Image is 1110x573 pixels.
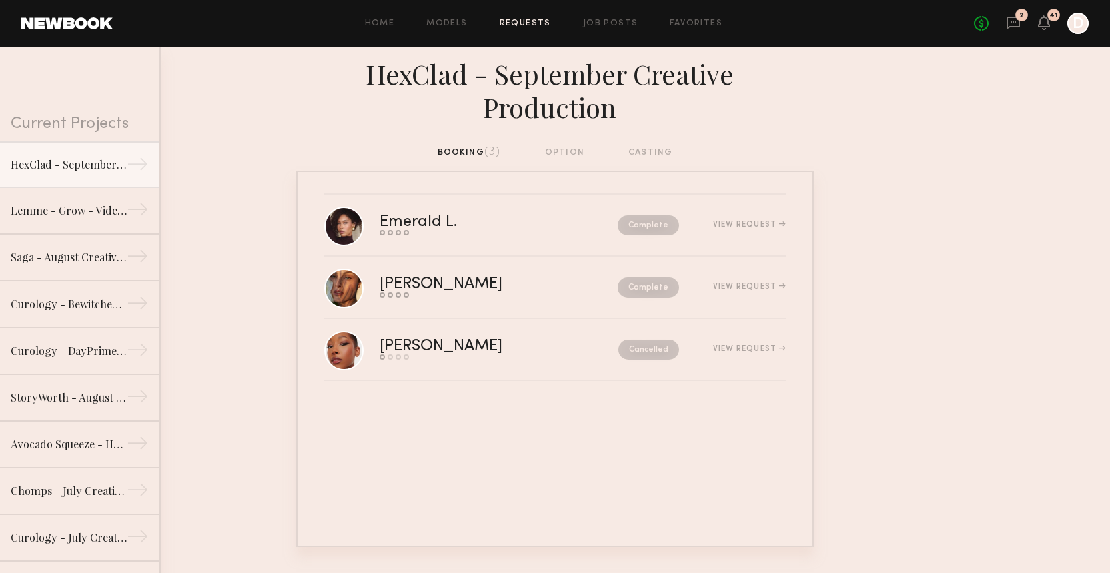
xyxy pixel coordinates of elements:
[127,526,149,552] div: →
[380,339,560,354] div: [PERSON_NAME]
[1019,12,1024,19] div: 2
[11,483,127,499] div: Chomps - July Creative Production
[127,386,149,412] div: →
[324,257,786,319] a: [PERSON_NAME]CompleteView Request
[365,19,395,28] a: Home
[618,340,679,360] nb-request-status: Cancelled
[1049,12,1058,19] div: 41
[324,195,786,257] a: Emerald L.CompleteView Request
[670,19,722,28] a: Favorites
[11,530,127,546] div: Curology - July Creative Production
[127,292,149,319] div: →
[11,157,127,173] div: HexClad - September Creative Production
[11,249,127,265] div: Saga - August Creative Production
[127,153,149,180] div: →
[127,199,149,225] div: →
[11,390,127,406] div: StoryWorth - August Creative Production
[426,19,467,28] a: Models
[500,19,551,28] a: Requests
[1067,13,1089,34] a: D
[127,245,149,272] div: →
[127,432,149,459] div: →
[380,215,538,230] div: Emerald L.
[127,339,149,366] div: →
[713,283,786,291] div: View Request
[618,215,679,235] nb-request-status: Complete
[296,57,814,124] div: HexClad - September Creative Production
[1006,15,1021,32] a: 2
[11,296,127,312] div: Curology - Bewitched Patches
[11,203,127,219] div: Lemme - Grow - Video Production
[380,277,560,292] div: [PERSON_NAME]
[324,319,786,381] a: [PERSON_NAME]CancelledView Request
[583,19,638,28] a: Job Posts
[11,343,127,359] div: Curology - DayPrime RX
[713,221,786,229] div: View Request
[618,277,679,298] nb-request-status: Complete
[11,436,127,452] div: Avocado Squeeze - Hand Model
[127,479,149,506] div: →
[713,345,786,353] div: View Request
